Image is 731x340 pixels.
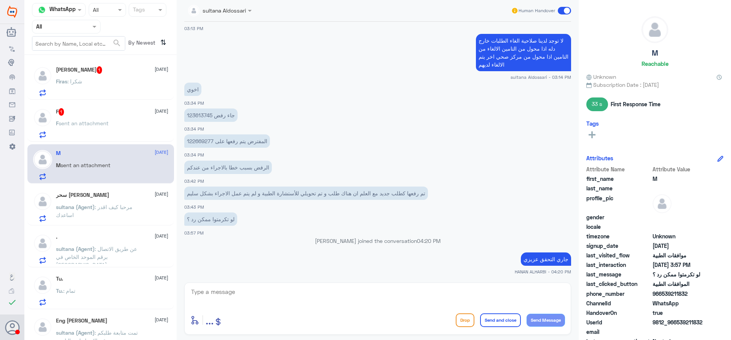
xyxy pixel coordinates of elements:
[642,17,668,43] img: defaultAdmin.png
[184,83,201,96] p: 5/10/2025, 3:34 PM
[586,328,651,336] span: email
[521,252,571,266] p: 5/10/2025, 4:20 PM
[527,314,565,327] button: Send Message
[184,212,237,226] p: 5/10/2025, 3:57 PM
[56,150,61,156] h5: M
[653,309,708,317] span: true
[653,165,708,173] span: Attribute Value
[586,165,651,173] span: Attribute Name
[36,4,48,16] img: whatsapp.png
[63,287,75,294] span: : تمام
[653,232,708,240] span: Unknown
[653,299,708,307] span: 2
[480,313,521,327] button: Send and close
[653,223,708,231] span: null
[67,78,82,85] span: : شكرا
[653,270,708,278] span: لو تكرمتوا ممكن رد ؟
[653,328,708,336] span: null
[184,204,204,209] span: 03:43 PM
[184,126,204,131] span: 03:34 PM
[33,276,52,295] img: defaultAdmin.png
[586,318,651,326] span: UserId
[653,213,708,221] span: null
[33,318,52,337] img: defaultAdmin.png
[56,120,59,126] span: F
[112,38,121,48] span: search
[456,313,474,327] button: Drop
[642,60,669,67] h6: Reachable
[586,120,599,127] h6: Tags
[160,36,166,49] i: ⇅
[206,311,214,329] button: ...
[56,318,107,324] h5: Eng Tahira Alaa
[33,108,52,127] img: defaultAdmin.png
[586,309,651,317] span: HandoverOn
[653,251,708,259] span: موافقات الطبية
[476,34,571,71] p: 5/10/2025, 3:14 PM
[586,184,651,192] span: last_name
[184,179,204,184] span: 03:42 PM
[33,234,52,253] img: defaultAdmin.png
[586,251,651,259] span: last_visited_flow
[7,6,17,18] img: Widebot Logo
[184,101,204,105] span: 03:34 PM
[653,290,708,298] span: 966539211832
[155,66,168,73] span: [DATE]
[33,66,52,85] img: defaultAdmin.png
[184,187,428,200] p: 5/10/2025, 3:43 PM
[56,234,57,240] h5: .
[184,26,203,31] span: 03:13 PM
[586,280,651,288] span: last_clicked_button
[184,237,571,245] p: [PERSON_NAME] joined the conversation
[184,152,204,157] span: 03:34 PM
[206,313,214,327] span: ...
[125,36,157,51] span: By Newest
[586,155,613,161] h6: Attributes
[586,223,651,231] span: locale
[586,232,651,240] span: timezone
[184,109,238,122] p: 5/10/2025, 3:34 PM
[59,120,109,126] span: sent an attachment
[184,161,272,174] p: 5/10/2025, 3:42 PM
[653,175,708,183] span: M
[586,213,651,221] span: gender
[59,108,64,116] span: 1
[586,73,616,81] span: Unknown
[8,298,17,307] i: check
[586,290,651,298] span: phone_number
[515,268,571,275] span: HANAN ALHARBI - 04:20 PM
[652,49,658,57] h5: M
[653,280,708,288] span: الموافقات الطبية
[112,37,121,49] button: search
[56,66,102,74] h5: Firas Borini
[519,7,555,14] span: Human Handover
[5,320,19,335] button: Avatar
[155,191,168,198] span: [DATE]
[97,66,102,74] span: 1
[586,175,651,183] span: first_name
[184,134,270,148] p: 5/10/2025, 3:34 PM
[653,242,708,250] span: 2025-10-01T17:32:12.963Z
[586,97,608,111] span: 33 s
[155,233,168,239] span: [DATE]
[586,261,651,269] span: last_interaction
[56,287,63,294] span: Tu.
[61,162,110,168] span: sent an attachment
[184,230,204,235] span: 03:57 PM
[586,242,651,250] span: signup_date
[56,78,67,85] span: Firas
[33,150,52,169] img: defaultAdmin.png
[56,162,61,168] span: M
[417,238,441,244] span: 04:20 PM
[155,108,168,115] span: [DATE]
[586,194,651,212] span: profile_pic
[611,100,661,108] span: First Response Time
[56,246,95,252] span: sultana (Agent)
[56,246,137,268] span: : عن طريق الاتصال برقم الموحد الخاص في [GEOGRAPHIC_DATA]
[155,149,168,156] span: [DATE]
[56,276,63,282] h5: Tu.
[586,299,651,307] span: ChannelId
[511,74,571,80] span: sultana Aldossari - 03:14 PM
[56,192,109,198] h5: سحر الجعيد
[33,192,52,211] img: defaultAdmin.png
